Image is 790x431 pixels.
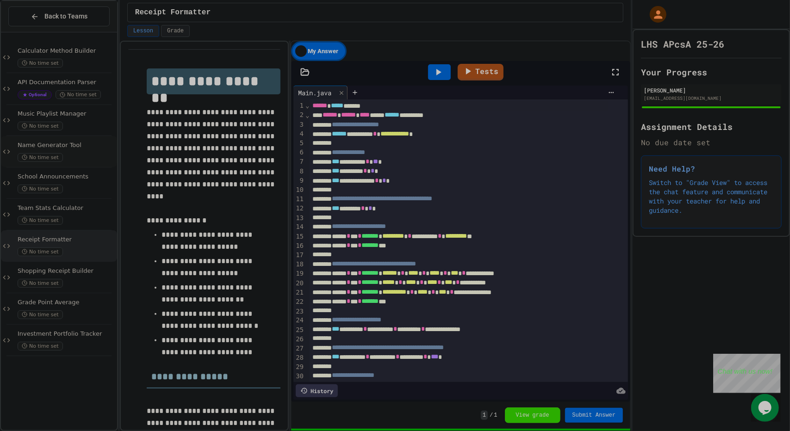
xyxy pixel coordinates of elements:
h2: Your Progress [641,66,782,79]
span: Shopping Receipt Builder [18,267,115,275]
span: No time set [18,122,63,130]
div: 10 [293,185,305,195]
span: No time set [18,153,63,162]
div: 4 [293,129,305,139]
div: 19 [293,269,305,278]
span: 1 [494,412,497,419]
h1: LHS APcsA 25-26 [641,37,724,50]
span: No time set [56,90,101,99]
span: / [490,412,493,419]
span: Receipt Formatter [18,236,115,244]
button: Lesson [127,25,159,37]
span: No time set [18,279,63,288]
iframe: chat widget [751,394,781,422]
span: No time set [18,310,63,319]
span: 1 [481,411,488,420]
span: Receipt Formatter [135,7,211,18]
p: Switch to "Grade View" to access the chat feature and communicate with your teacher for help and ... [649,178,774,215]
div: History [296,384,338,397]
div: 28 [293,353,305,363]
span: No time set [18,59,63,68]
div: 8 [293,167,305,176]
span: Team Stats Calculator [18,204,115,212]
div: 14 [293,222,305,232]
div: 30 [293,372,305,381]
span: Investment Portfolio Tracker [18,330,115,338]
span: No time set [18,185,63,193]
span: No time set [18,342,63,351]
div: 3 [293,120,305,129]
span: Fold line [305,111,310,119]
a: Tests [458,64,504,80]
div: 17 [293,251,305,260]
div: 21 [293,288,305,297]
div: No due date set [641,137,782,148]
span: No time set [18,216,63,225]
div: 12 [293,204,305,213]
iframe: chat widget [713,354,781,393]
div: 23 [293,307,305,316]
div: 31 [293,381,305,390]
div: 20 [293,279,305,288]
button: Grade [161,25,190,37]
span: School Announcements [18,173,115,181]
div: 18 [293,260,305,269]
span: Name Generator Tool [18,142,115,149]
div: 11 [293,195,305,204]
span: Music Playlist Manager [18,110,115,118]
button: Submit Answer [565,408,623,423]
div: 22 [293,297,305,307]
div: My Account [640,4,669,25]
div: 13 [293,214,305,223]
button: View grade [505,407,560,423]
button: Back to Teams [8,6,110,26]
h3: Need Help? [649,163,774,174]
h2: Assignment Details [641,120,782,133]
div: 6 [293,148,305,157]
div: [PERSON_NAME] [644,86,779,94]
span: API Documentation Parser [18,79,115,86]
span: Grade Point Average [18,299,115,307]
span: Calculator Method Builder [18,47,115,55]
div: 5 [293,139,305,148]
div: 16 [293,241,305,251]
span: Submit Answer [572,412,616,419]
div: 24 [293,316,305,325]
div: 2 [293,111,305,120]
div: Main.java [293,86,348,99]
div: 27 [293,344,305,353]
div: 26 [293,335,305,344]
div: 9 [293,176,305,185]
div: 1 [293,101,305,111]
div: 15 [293,232,305,241]
span: Optional [18,90,52,99]
div: 7 [293,157,305,166]
div: [EMAIL_ADDRESS][DOMAIN_NAME] [644,95,779,102]
div: 29 [293,363,305,372]
span: Fold line [305,102,310,109]
div: Main.java [293,88,336,98]
span: Back to Teams [44,12,87,21]
span: No time set [18,247,63,256]
div: 25 [293,326,305,335]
